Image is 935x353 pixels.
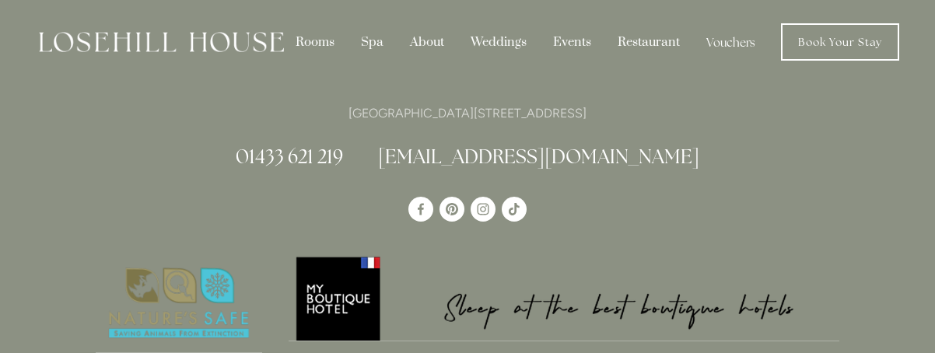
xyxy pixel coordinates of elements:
[39,32,284,52] img: Losehill House
[289,254,840,341] a: My Boutique Hotel - Logo
[471,197,496,222] a: Instagram
[349,27,395,57] div: Spa
[96,254,262,352] img: Nature's Safe - Logo
[378,144,699,169] a: [EMAIL_ADDRESS][DOMAIN_NAME]
[459,27,538,57] div: Weddings
[408,197,433,222] a: Losehill House Hotel & Spa
[289,254,840,341] img: My Boutique Hotel - Logo
[606,27,692,57] div: Restaurant
[502,197,527,222] a: TikTok
[541,27,603,57] div: Events
[439,197,464,222] a: Pinterest
[695,27,767,57] a: Vouchers
[236,144,343,169] a: 01433 621 219
[398,27,456,57] div: About
[96,103,839,124] p: [GEOGRAPHIC_DATA][STREET_ADDRESS]
[284,27,346,57] div: Rooms
[96,254,262,353] a: Nature's Safe - Logo
[781,23,899,61] a: Book Your Stay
